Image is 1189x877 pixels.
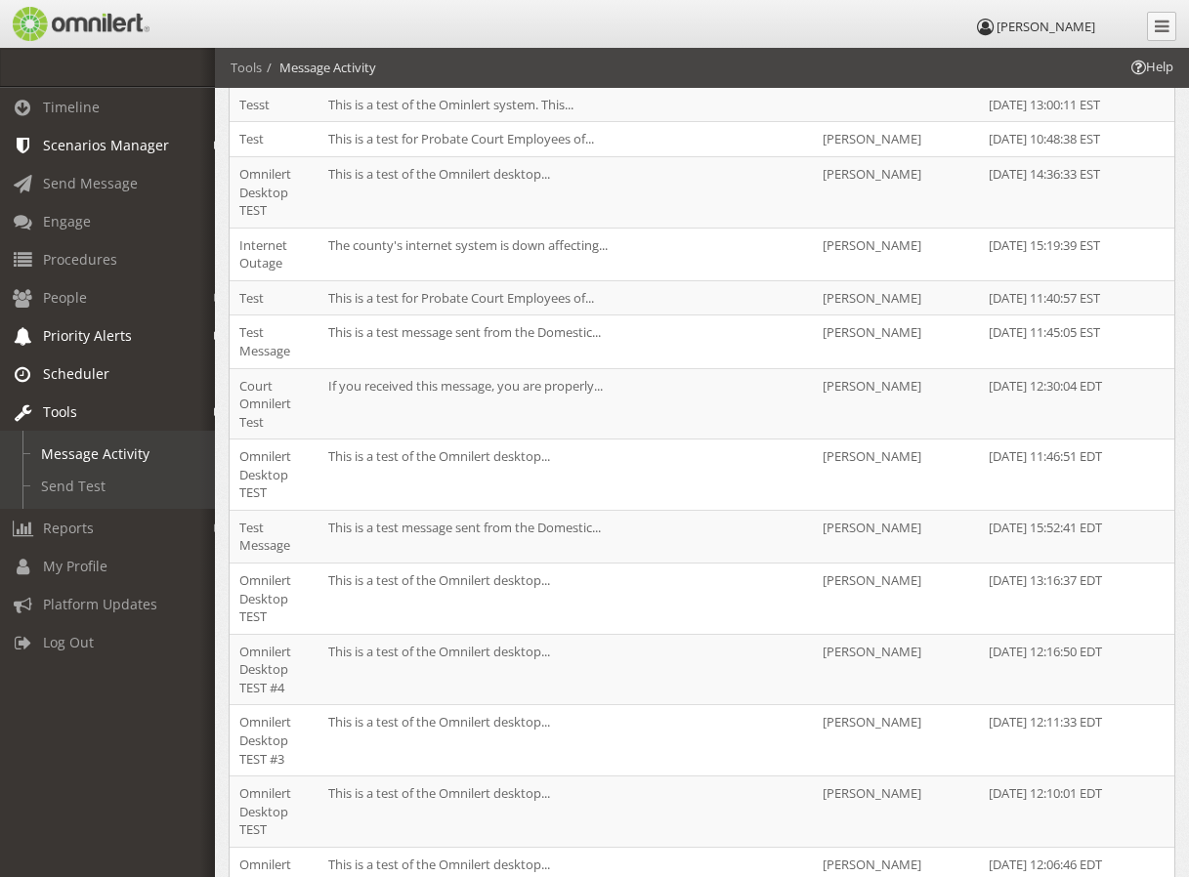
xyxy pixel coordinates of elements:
[43,595,157,613] span: Platform Updates
[979,87,1174,122] td: [DATE] 13:00:11 EST
[813,228,979,280] td: [PERSON_NAME]
[813,315,979,368] td: [PERSON_NAME]
[979,122,1174,157] td: [DATE] 10:48:38 EST
[813,634,979,705] td: [PERSON_NAME]
[43,402,77,421] span: Tools
[979,776,1174,848] td: [DATE] 12:10:01 EDT
[979,280,1174,315] td: [DATE] 11:40:57 EST
[979,315,1174,368] td: [DATE] 11:45:05 EST
[979,228,1174,280] td: [DATE] 15:19:39 EST
[813,564,979,635] td: [PERSON_NAME]
[813,368,979,439] td: [PERSON_NAME]
[230,157,318,229] td: Omnilert Desktop TEST
[318,634,813,705] td: This is a test of the Omnilert desktop...
[318,228,813,280] td: The county's internet system is down affecting...
[813,510,979,563] td: [PERSON_NAME]
[813,122,979,157] td: [PERSON_NAME]
[318,705,813,776] td: This is a test of the Omnilert desktop...
[318,157,813,229] td: This is a test of the Omnilert desktop...
[230,368,318,439] td: Court Omnilert Test
[1147,12,1176,41] a: Collapse Menu
[318,776,813,848] td: This is a test of the Omnilert desktop...
[813,776,979,848] td: [PERSON_NAME]
[230,315,318,368] td: Test Message
[230,122,318,157] td: Test
[230,510,318,563] td: Test Message
[318,122,813,157] td: This is a test for Probate Court Employees of...
[813,280,979,315] td: [PERSON_NAME]
[43,136,169,154] span: Scenarios Manager
[318,87,813,122] td: This is a test of the Ominlert system. This...
[813,439,979,511] td: [PERSON_NAME]
[230,634,318,705] td: Omnilert Desktop TEST #4
[979,439,1174,511] td: [DATE] 11:46:51 EDT
[10,7,149,41] img: Omnilert
[43,288,87,307] span: People
[318,315,813,368] td: This is a test message sent from the Domestic...
[230,564,318,635] td: Omnilert Desktop TEST
[979,157,1174,229] td: [DATE] 14:36:33 EST
[231,59,262,77] li: Tools
[318,439,813,511] td: This is a test of the Omnilert desktop...
[230,776,318,848] td: Omnilert Desktop TEST
[43,364,109,383] span: Scheduler
[1128,58,1173,76] span: Help
[43,98,100,116] span: Timeline
[230,439,318,511] td: Omnilert Desktop TEST
[813,705,979,776] td: [PERSON_NAME]
[979,368,1174,439] td: [DATE] 12:30:04 EDT
[230,228,318,280] td: Internet Outage
[979,705,1174,776] td: [DATE] 12:11:33 EDT
[43,174,138,192] span: Send Message
[979,510,1174,563] td: [DATE] 15:52:41 EDT
[813,157,979,229] td: [PERSON_NAME]
[230,280,318,315] td: Test
[43,633,94,651] span: Log Out
[43,326,132,345] span: Priority Alerts
[979,564,1174,635] td: [DATE] 13:16:37 EDT
[318,368,813,439] td: If you received this message, you are properly...
[43,519,94,537] span: Reports
[43,212,91,230] span: Engage
[230,87,318,122] td: Tesst
[43,557,107,575] span: My Profile
[230,705,318,776] td: Omnilert Desktop TEST #3
[318,510,813,563] td: This is a test message sent from the Domestic...
[997,18,1095,35] span: [PERSON_NAME]
[262,59,376,77] li: Message Activity
[318,280,813,315] td: This is a test for Probate Court Employees of...
[318,564,813,635] td: This is a test of the Omnilert desktop...
[979,634,1174,705] td: [DATE] 12:16:50 EDT
[44,14,84,31] span: Help
[43,250,117,269] span: Procedures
